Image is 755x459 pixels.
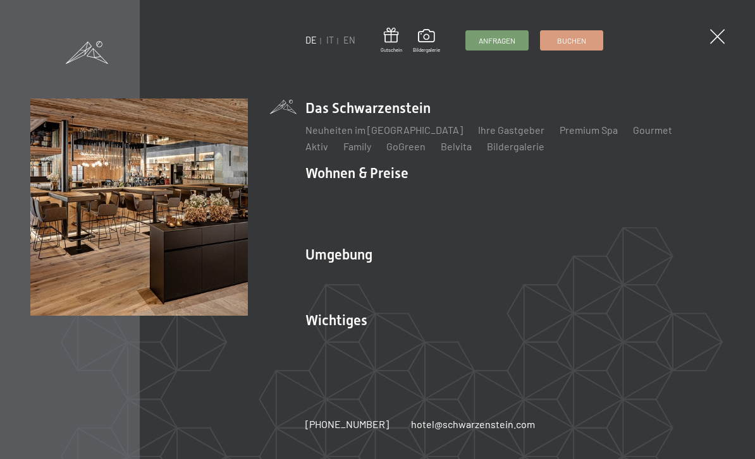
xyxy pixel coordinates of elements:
[305,418,389,430] span: [PHONE_NUMBER]
[305,35,317,45] a: DE
[381,28,402,54] a: Gutschein
[479,35,515,46] span: Anfragen
[413,29,440,53] a: Bildergalerie
[413,47,440,54] span: Bildergalerie
[326,35,334,45] a: IT
[343,140,371,152] a: Family
[560,124,618,136] a: Premium Spa
[305,140,328,152] a: Aktiv
[381,47,402,54] span: Gutschein
[466,31,528,50] a: Anfragen
[305,124,463,136] a: Neuheiten im [GEOGRAPHIC_DATA]
[557,35,586,46] span: Buchen
[386,140,426,152] a: GoGreen
[441,140,472,152] a: Belvita
[541,31,603,50] a: Buchen
[411,417,535,431] a: hotel@schwarzenstein.com
[343,35,355,45] a: EN
[633,124,672,136] a: Gourmet
[478,124,544,136] a: Ihre Gastgeber
[305,417,389,431] a: [PHONE_NUMBER]
[487,140,544,152] a: Bildergalerie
